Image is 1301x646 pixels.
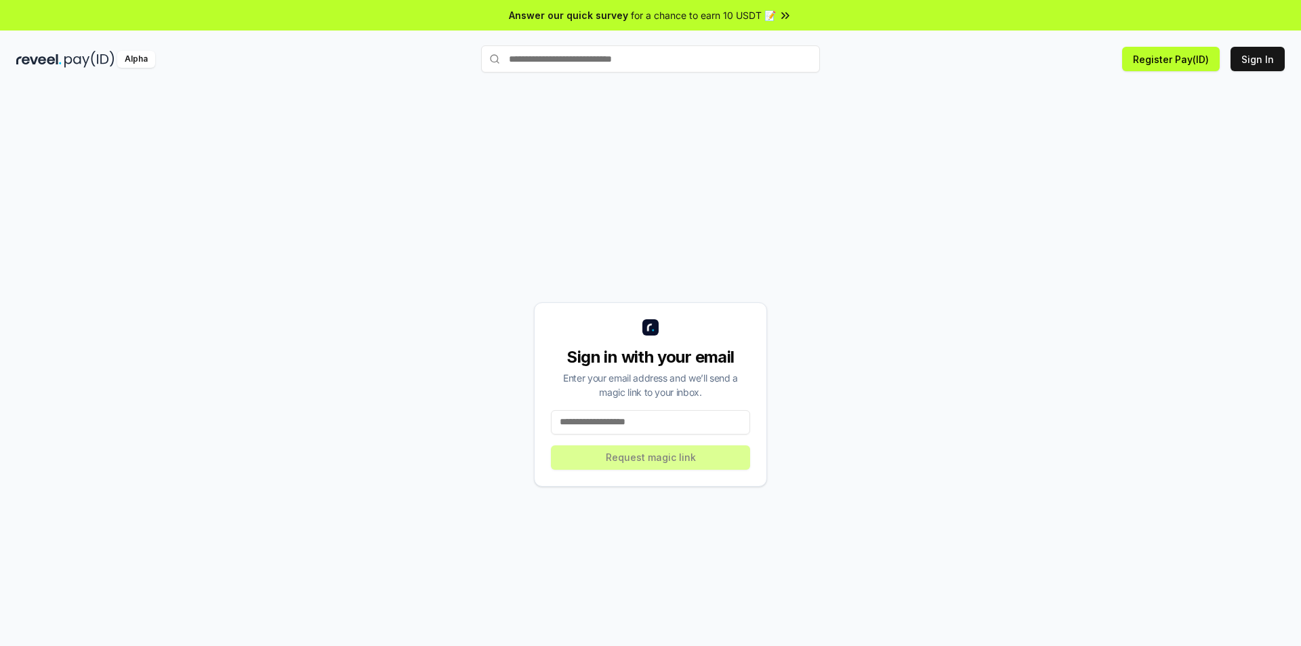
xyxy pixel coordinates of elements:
button: Sign In [1231,47,1285,71]
img: pay_id [64,51,115,68]
div: Alpha [117,51,155,68]
button: Register Pay(ID) [1122,47,1220,71]
img: logo_small [642,319,659,336]
div: Enter your email address and we’ll send a magic link to your inbox. [551,371,750,399]
img: reveel_dark [16,51,62,68]
span: for a chance to earn 10 USDT 📝 [631,8,776,22]
div: Sign in with your email [551,346,750,368]
span: Answer our quick survey [509,8,628,22]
